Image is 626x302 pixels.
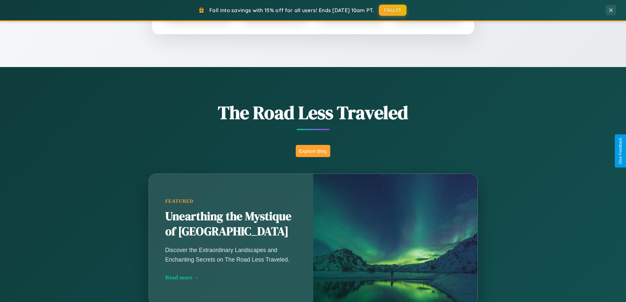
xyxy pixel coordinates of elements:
button: Explore Blog [296,145,330,157]
button: FALL15 [379,5,406,16]
div: Give Feedback [618,138,623,164]
h2: Unearthing the Mystique of [GEOGRAPHIC_DATA] [165,209,297,239]
span: Fall into savings with 15% off for all users! Ends [DATE] 10am PT. [209,7,374,13]
h1: The Road Less Traveled [116,100,510,125]
div: Read more → [165,274,297,281]
p: Discover the Extraordinary Landscapes and Enchanting Secrets on The Road Less Traveled. [165,245,297,264]
div: Featured [165,198,297,204]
